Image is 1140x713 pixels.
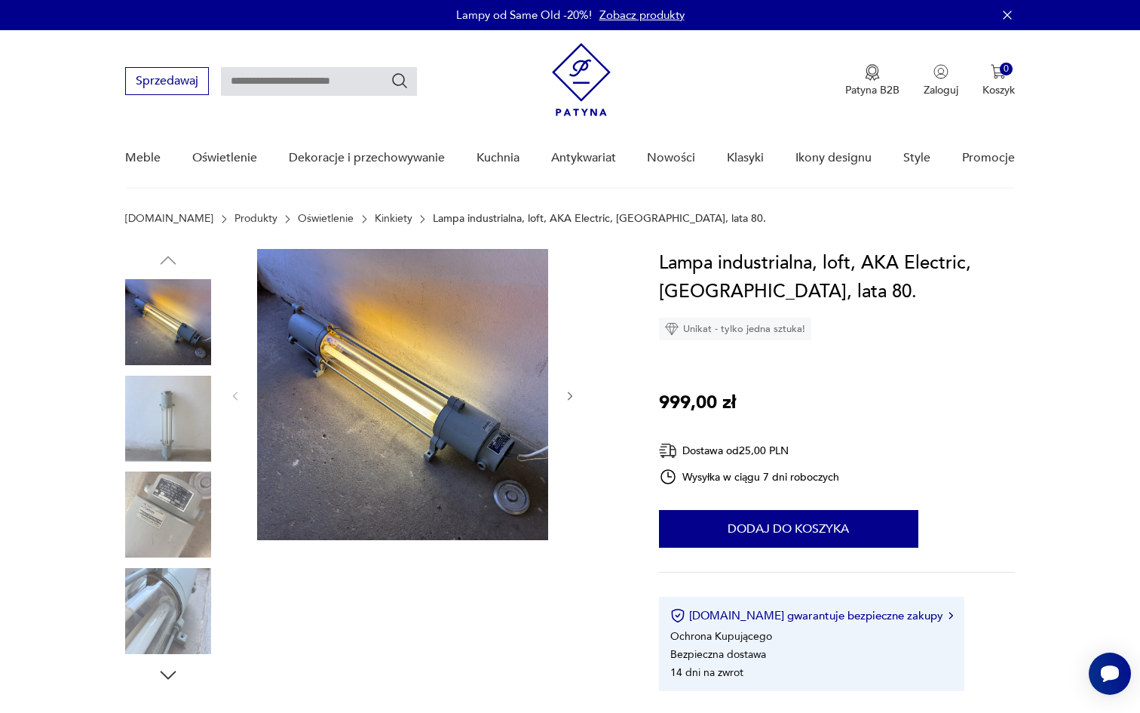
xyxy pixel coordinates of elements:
[391,72,409,90] button: Szukaj
[456,8,592,23] p: Lampy od Same Old -20%!
[125,213,213,225] a: [DOMAIN_NAME]
[659,510,918,548] button: Dodaj do koszyka
[795,129,872,187] a: Ikony designu
[670,629,772,644] li: Ochrona Kupującego
[599,8,685,23] a: Zobacz produkty
[192,129,257,187] a: Oświetlenie
[659,441,677,460] img: Ikona dostawy
[670,608,685,623] img: Ikona certyfikatu
[257,249,548,540] img: Zdjęcie produktu Lampa industrialna, loft, AKA Electric, Niemcy, lata 80.
[1000,63,1013,75] div: 0
[924,83,958,97] p: Zaloguj
[433,213,766,225] p: Lampa industrialna, loft, AKA Electric, [GEOGRAPHIC_DATA], lata 80.
[982,83,1015,97] p: Koszyk
[903,129,930,187] a: Style
[1089,653,1131,695] iframe: Smartsupp widget button
[125,77,209,88] a: Sprzedawaj
[125,129,161,187] a: Meble
[865,64,880,81] img: Ikona medalu
[659,318,811,340] div: Unikat - tylko jedna sztuka!
[670,665,743,680] li: 14 dni na zwrot
[845,83,899,97] p: Patyna B2B
[375,213,412,225] a: Kinkiety
[727,129,764,187] a: Klasyki
[933,64,948,79] img: Ikonka użytkownika
[659,468,840,486] div: Wysyłka w ciągu 7 dni roboczych
[670,608,953,623] button: [DOMAIN_NAME] gwarantuje bezpieczne zakupy
[845,64,899,97] button: Patyna B2B
[982,64,1015,97] button: 0Koszyk
[845,64,899,97] a: Ikona medaluPatyna B2B
[647,129,695,187] a: Nowości
[659,441,840,460] div: Dostawa od 25,00 PLN
[659,249,1015,306] h1: Lampa industrialna, loft, AKA Electric, [GEOGRAPHIC_DATA], lata 80.
[670,647,766,662] li: Bezpieczna dostawa
[125,67,209,95] button: Sprzedawaj
[962,129,1015,187] a: Promocje
[991,64,1006,79] img: Ikona koszyka
[477,129,519,187] a: Kuchnia
[948,612,953,619] img: Ikona strzałki w prawo
[125,472,211,558] img: Zdjęcie produktu Lampa industrialna, loft, AKA Electric, Niemcy, lata 80.
[552,43,611,116] img: Patyna - sklep z meblami i dekoracjami vintage
[125,568,211,654] img: Zdjęcie produktu Lampa industrialna, loft, AKA Electric, Niemcy, lata 80.
[125,279,211,365] img: Zdjęcie produktu Lampa industrialna, loft, AKA Electric, Niemcy, lata 80.
[665,322,679,336] img: Ikona diamentu
[125,376,211,462] img: Zdjęcie produktu Lampa industrialna, loft, AKA Electric, Niemcy, lata 80.
[659,389,736,417] p: 999,00 zł
[298,213,354,225] a: Oświetlenie
[289,129,445,187] a: Dekoracje i przechowywanie
[234,213,277,225] a: Produkty
[924,64,958,97] button: Zaloguj
[551,129,616,187] a: Antykwariat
